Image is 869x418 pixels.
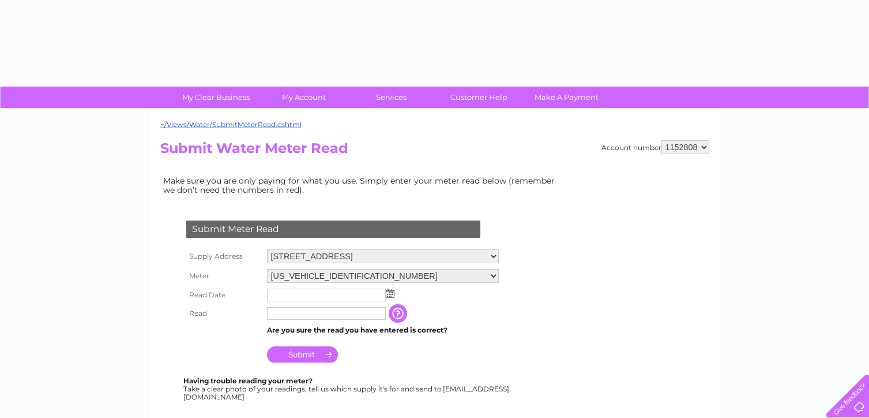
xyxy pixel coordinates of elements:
[519,87,614,108] a: Make A Payment
[160,120,302,129] a: ~/Views/Water/SubmitMeterRead.cshtml
[160,140,709,162] h2: Submit Water Meter Read
[183,376,313,385] b: Having trouble reading your meter?
[168,87,264,108] a: My Clear Business
[160,173,564,197] td: Make sure you are only paying for what you use. Simply enter your meter read below (remember we d...
[386,289,394,298] img: ...
[183,377,511,401] div: Take a clear photo of your readings, tell us which supply it's for and send to [EMAIL_ADDRESS][DO...
[389,304,409,323] input: Information
[256,87,351,108] a: My Account
[183,286,264,304] th: Read Date
[183,247,264,266] th: Supply Address
[601,140,709,154] div: Account number
[186,221,480,238] div: Submit Meter Read
[344,87,439,108] a: Services
[267,346,338,363] input: Submit
[431,87,526,108] a: Customer Help
[183,266,264,286] th: Meter
[183,304,264,323] th: Read
[264,323,502,338] td: Are you sure the read you have entered is correct?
